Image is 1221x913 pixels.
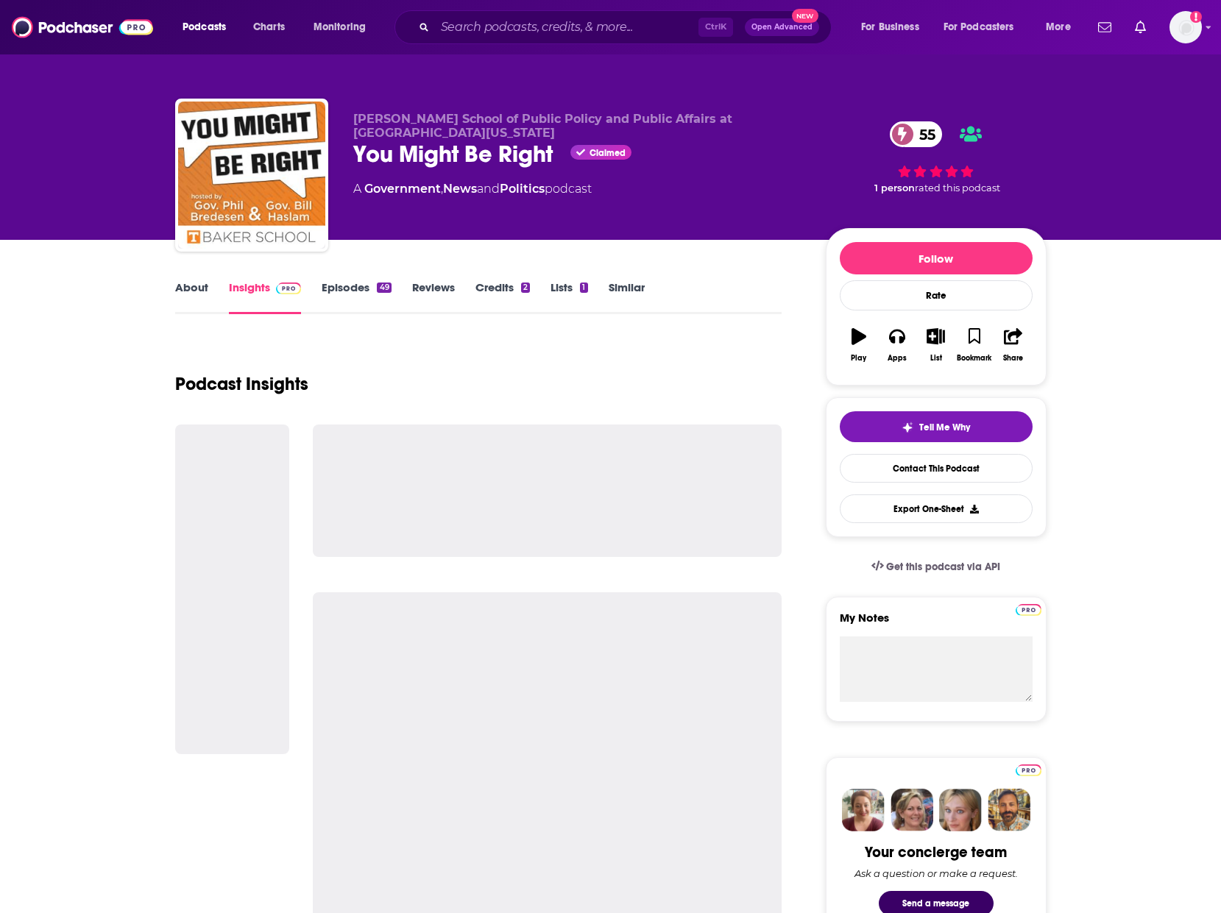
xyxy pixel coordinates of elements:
[353,112,732,140] span: [PERSON_NAME] School of Public Policy and Public Affairs at [GEOGRAPHIC_DATA][US_STATE]
[745,18,819,36] button: Open AdvancedNew
[944,17,1014,38] span: For Podcasters
[915,182,1000,193] span: rated this podcast
[840,454,1033,483] a: Contact This Podcast
[551,280,587,314] a: Lists1
[1003,354,1023,363] div: Share
[314,17,366,38] span: Monitoring
[1046,17,1071,38] span: More
[840,280,1033,310] div: Rate
[851,354,866,363] div: Play
[441,182,443,196] span: ,
[1036,15,1089,39] button: open menu
[244,15,294,39] a: Charts
[1169,11,1202,43] button: Show profile menu
[477,182,500,196] span: and
[840,319,878,372] button: Play
[12,13,153,41] img: Podchaser - Follow, Share and Rate Podcasts
[435,15,698,39] input: Search podcasts, credits, & more...
[751,24,813,31] span: Open Advanced
[955,319,994,372] button: Bookmark
[851,15,938,39] button: open menu
[840,242,1033,274] button: Follow
[886,561,1000,573] span: Get this podcast via API
[890,121,943,147] a: 55
[939,789,982,831] img: Jules Profile
[861,17,919,38] span: For Business
[891,789,933,831] img: Barbara Profile
[1190,11,1202,23] svg: Add a profile image
[930,354,942,363] div: List
[412,280,455,314] a: Reviews
[1169,11,1202,43] img: User Profile
[888,354,907,363] div: Apps
[860,549,1013,585] a: Get this podcast via API
[521,283,530,293] div: 2
[500,182,545,196] a: Politics
[916,319,955,372] button: List
[874,182,915,193] span: 1 person
[840,611,1033,636] label: My Notes
[854,867,1018,879] div: Ask a question or make a request.
[590,149,626,157] span: Claimed
[322,280,391,314] a: Episodes49
[878,319,916,372] button: Apps
[443,182,477,196] a: News
[377,283,391,293] div: 49
[840,494,1033,523] button: Export One-Sheet
[253,17,285,38] span: Charts
[1169,11,1202,43] span: Logged in as clareliening
[934,15,1036,39] button: open menu
[353,180,592,198] div: A podcast
[905,121,943,147] span: 55
[178,102,325,249] img: You Might Be Right
[1016,604,1041,616] img: Podchaser Pro
[1016,762,1041,776] a: Pro website
[408,10,846,44] div: Search podcasts, credits, & more...
[175,280,208,314] a: About
[792,9,818,23] span: New
[957,354,991,363] div: Bookmark
[364,182,441,196] a: Government
[1092,15,1117,40] a: Show notifications dropdown
[475,280,530,314] a: Credits2
[183,17,226,38] span: Podcasts
[865,843,1007,862] div: Your concierge team
[1016,602,1041,616] a: Pro website
[842,789,885,831] img: Sydney Profile
[229,280,302,314] a: InsightsPodchaser Pro
[988,789,1030,831] img: Jon Profile
[826,112,1047,203] div: 55 1 personrated this podcast
[994,319,1032,372] button: Share
[172,15,245,39] button: open menu
[919,422,970,433] span: Tell Me Why
[175,373,308,395] h1: Podcast Insights
[1129,15,1152,40] a: Show notifications dropdown
[902,422,913,433] img: tell me why sparkle
[1016,764,1041,776] img: Podchaser Pro
[276,283,302,294] img: Podchaser Pro
[840,411,1033,442] button: tell me why sparkleTell Me Why
[303,15,385,39] button: open menu
[580,283,587,293] div: 1
[609,280,645,314] a: Similar
[698,18,733,37] span: Ctrl K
